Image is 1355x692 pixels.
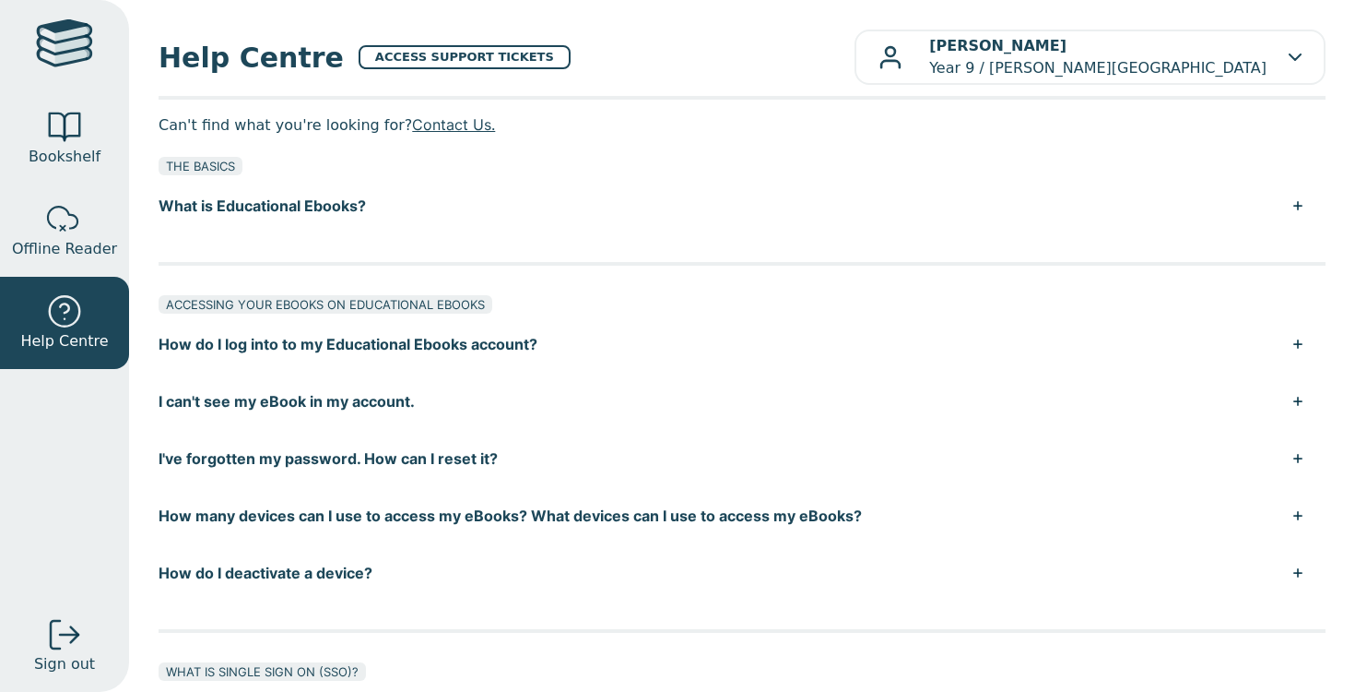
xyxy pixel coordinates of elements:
b: [PERSON_NAME] [929,37,1066,54]
div: ACCESSING YOUR EBOOKS ON EDUCATIONAL EBOOKS [159,295,492,314]
div: THE BASICS [159,157,242,175]
button: How many devices can I use to access my eBooks? What devices can I use to access my eBooks? [159,487,1326,544]
button: I've forgotten my password. How can I reset it? [159,430,1326,487]
button: How do I deactivate a device? [159,544,1326,602]
a: ACCESS SUPPORT TICKETS [359,45,571,69]
span: Help Centre [20,330,108,352]
span: Bookshelf [29,146,100,168]
p: Year 9 / [PERSON_NAME][GEOGRAPHIC_DATA] [929,35,1267,79]
span: Offline Reader [12,238,117,260]
button: What is Educational Ebooks? [159,177,1326,234]
span: Sign out [34,653,95,675]
button: I can't see my eBook in my account. [159,373,1326,430]
button: [PERSON_NAME]Year 9 / [PERSON_NAME][GEOGRAPHIC_DATA] [854,30,1326,85]
p: Can't find what you're looking for? [159,111,1326,138]
a: Contact Us. [412,115,495,134]
span: Help Centre [159,37,344,78]
button: How do I log into to my Educational Ebooks account? [159,316,1326,373]
div: WHAT IS SINGLE SIGN ON (SSO)? [159,662,366,681]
